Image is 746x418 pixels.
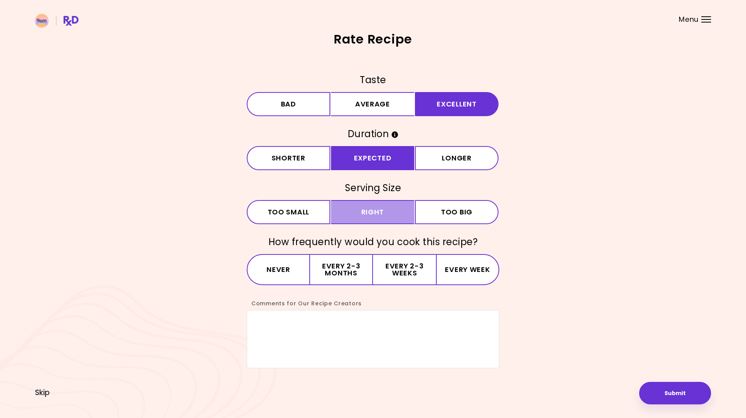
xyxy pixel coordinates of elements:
button: Skip [35,388,50,397]
h3: Duration [247,128,499,140]
button: Excellent [415,92,498,116]
button: Average [331,92,415,116]
span: Too big [441,209,472,216]
button: Never [247,254,310,285]
h3: Serving Size [247,182,499,194]
button: Submit [639,382,711,404]
button: Bad [247,92,330,116]
i: Info [392,131,398,138]
button: Right [331,200,415,224]
label: Comments for Our Recipe Creators [247,300,362,307]
button: Too small [247,200,330,224]
h3: Taste [247,74,499,86]
button: Shorter [247,146,330,170]
h2: Rate Recipe [35,33,711,45]
button: Every 2-3 weeks [373,254,436,285]
button: Longer [415,146,498,170]
button: Every 2-3 months [310,254,373,285]
span: Menu [679,16,699,23]
button: Too big [415,200,498,224]
button: Every week [436,254,499,285]
h3: How frequently would you cook this recipe? [247,236,499,248]
button: Expected [331,146,415,170]
img: RxDiet [35,14,78,28]
span: Too small [268,209,309,216]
